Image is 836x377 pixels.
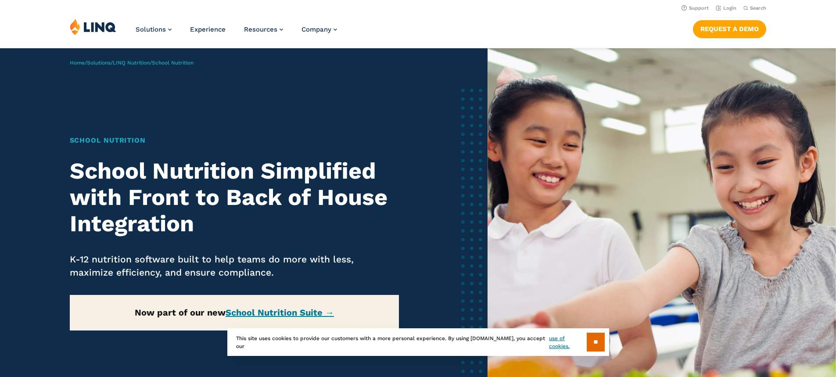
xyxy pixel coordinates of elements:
[135,307,334,318] strong: Now part of our new
[244,25,283,33] a: Resources
[716,5,736,11] a: Login
[244,25,277,33] span: Resources
[693,20,766,38] a: Request a Demo
[152,60,194,66] span: School Nutrition
[70,18,116,35] img: LINQ | K‑12 Software
[70,253,399,279] p: K-12 nutrition software built to help teams do more with less, maximize efficiency, and ensure co...
[227,328,609,356] div: This site uses cookies to provide our customers with a more personal experience. By using [DOMAIN...
[190,25,226,33] a: Experience
[87,60,111,66] a: Solutions
[693,18,766,38] nav: Button Navigation
[70,158,399,237] h2: School Nutrition Simplified with Front to Back of House Integration
[136,18,337,47] nav: Primary Navigation
[70,60,194,66] span: / / /
[750,5,766,11] span: Search
[301,25,331,33] span: Company
[136,25,166,33] span: Solutions
[301,25,337,33] a: Company
[70,60,85,66] a: Home
[743,5,766,11] button: Open Search Bar
[70,135,399,146] h1: School Nutrition
[113,60,150,66] a: LINQ Nutrition
[226,307,334,318] a: School Nutrition Suite →
[549,334,586,350] a: use of cookies.
[136,25,172,33] a: Solutions
[682,5,709,11] a: Support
